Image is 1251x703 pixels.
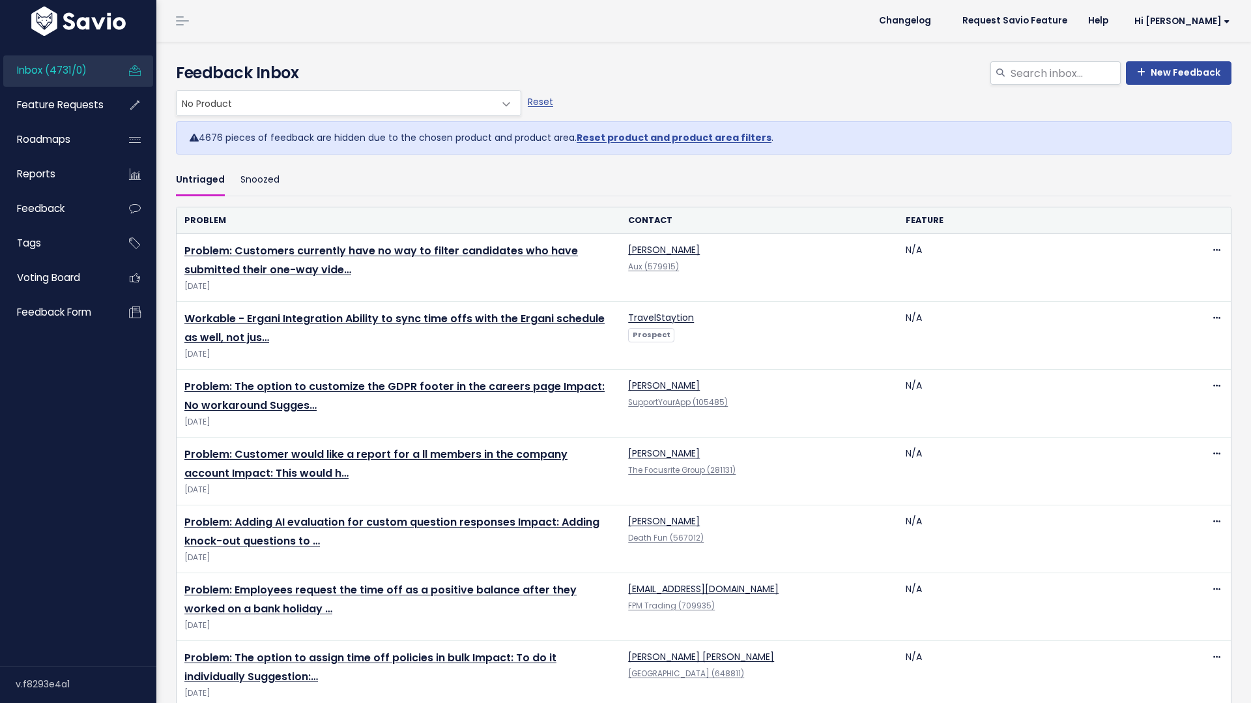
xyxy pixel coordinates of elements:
th: Feature [898,207,1175,234]
a: Inbox (4731/0) [3,55,108,85]
a: Reset product and product area filters [577,131,771,144]
td: N/A [898,438,1175,505]
td: N/A [898,505,1175,573]
a: Feedback form [3,297,108,327]
a: [GEOGRAPHIC_DATA] (648811) [628,668,744,679]
span: [DATE] [184,687,612,700]
input: Search inbox... [1009,61,1121,85]
a: Reset [528,95,553,108]
a: Feature Requests [3,90,108,120]
span: [DATE] [184,280,612,293]
a: Hi [PERSON_NAME] [1119,11,1241,31]
span: Changelog [879,16,931,25]
a: Roadmaps [3,125,108,155]
ul: Filter feature requests [176,165,1231,196]
a: Problem: The option to assign time off policies in bulk Impact: To do it individually Suggestion:… [184,650,556,684]
a: New Feedback [1126,61,1231,85]
a: Problem: Customer would like a report for a ll members in the company account Impact: This would h… [184,447,568,481]
a: Problem: Customers currently have no way to filter candidates who have submitted their one-way vide… [184,243,578,277]
a: Reports [3,159,108,189]
a: [PERSON_NAME] [628,379,700,392]
a: SupportYourApp (105485) [628,397,728,408]
a: Workable - Ergani Integration Ability to sync time offs with the Ergani schedule as well, not jus… [184,311,605,345]
span: Voting Board [17,271,80,284]
span: Inbox (4731/0) [17,63,87,77]
span: Feature Requests [17,98,104,112]
span: [DATE] [184,551,612,565]
a: [PERSON_NAME] [628,447,700,460]
td: N/A [898,370,1175,438]
span: Tags [17,236,41,250]
td: N/A [898,234,1175,302]
a: TravelStaytion [628,311,694,324]
a: FPM Trading (709935) [628,601,715,611]
td: N/A [898,302,1175,370]
a: Request Savio Feature [952,11,1078,31]
a: [PERSON_NAME] [628,515,700,528]
a: Problem: Employees request the time off as a positive balance after they worked on a bank holiday … [184,582,577,616]
a: Snoozed [240,165,280,196]
a: Feedback [3,194,108,224]
a: Untriaged [176,165,225,196]
a: Aux (579915) [628,262,679,272]
span: [DATE] [184,348,612,361]
td: N/A [898,573,1175,641]
div: v.f8293e4a1 [16,667,156,701]
div: 4676 pieces of feedback are hidden due to the chosen product and product area. . [176,121,1231,155]
a: Death Fun (567012) [628,533,704,543]
a: [PERSON_NAME] [PERSON_NAME] [628,650,774,663]
th: Contact [620,207,898,234]
img: logo-white.9d6f32f41409.svg [28,7,129,36]
span: Reports [17,167,55,181]
a: Problem: Adding AI evaluation for custom question responses Impact: Adding knock-out questions to … [184,515,599,548]
a: Tags [3,228,108,258]
a: Voting Board [3,263,108,293]
a: Problem: The option to customize the GDPR footer in the careers page Impact: No workaround Sugges… [184,379,605,413]
a: Help [1078,11,1119,31]
a: [PERSON_NAME] [628,243,700,256]
span: Roadmaps [17,132,70,146]
span: [DATE] [184,483,612,497]
span: [DATE] [184,619,612,633]
a: Prospect [628,327,674,340]
strong: Prospect [633,329,670,340]
th: Problem [177,207,620,234]
a: [EMAIL_ADDRESS][DOMAIN_NAME] [628,582,779,595]
span: Hi [PERSON_NAME] [1134,16,1230,26]
span: No Product [176,90,521,116]
h4: Feedback Inbox [176,61,1231,85]
span: Feedback form [17,305,91,319]
span: No Product [177,91,495,115]
span: Feedback [17,202,65,215]
a: The Focusrite Group (281131) [628,465,736,475]
span: [DATE] [184,415,612,429]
